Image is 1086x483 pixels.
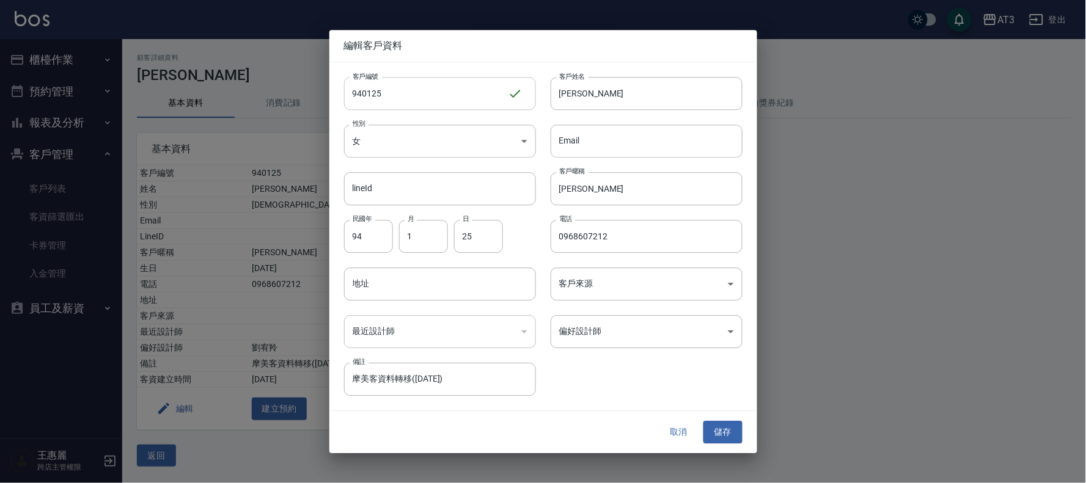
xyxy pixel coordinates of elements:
[344,125,536,158] div: 女
[559,214,572,223] label: 電話
[703,421,743,444] button: 儲存
[463,214,469,223] label: 日
[344,40,743,52] span: 編輯客戶資料
[353,119,365,128] label: 性別
[353,214,372,223] label: 民國年
[559,71,585,81] label: 客戶姓名
[659,421,699,444] button: 取消
[353,71,378,81] label: 客戶編號
[408,214,414,223] label: 月
[559,167,585,176] label: 客戶暱稱
[353,358,365,367] label: 備註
